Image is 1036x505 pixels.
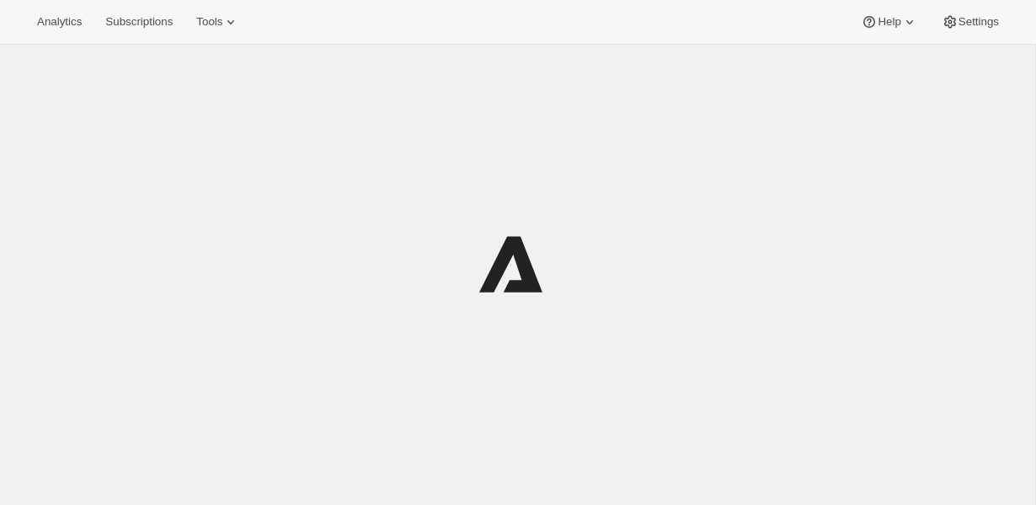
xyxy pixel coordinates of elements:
[27,10,92,34] button: Analytics
[95,10,183,34] button: Subscriptions
[932,10,1009,34] button: Settings
[959,15,999,29] span: Settings
[186,10,249,34] button: Tools
[105,15,173,29] span: Subscriptions
[878,15,900,29] span: Help
[37,15,82,29] span: Analytics
[196,15,222,29] span: Tools
[851,10,927,34] button: Help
